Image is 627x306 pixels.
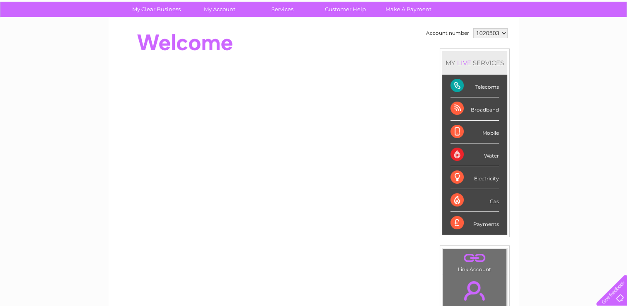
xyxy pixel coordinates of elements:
[450,121,499,143] div: Mobile
[445,276,504,305] a: .
[572,35,592,41] a: Contact
[424,26,471,40] td: Account number
[450,212,499,234] div: Payments
[555,35,567,41] a: Blog
[443,248,507,274] td: Link Account
[450,143,499,166] div: Water
[185,2,254,17] a: My Account
[450,75,499,97] div: Telecoms
[450,166,499,189] div: Electricity
[471,4,528,15] a: 0333 014 3131
[248,2,317,17] a: Services
[374,2,443,17] a: Make A Payment
[455,59,473,67] div: LIVE
[22,22,64,47] img: logo.png
[450,189,499,212] div: Gas
[450,97,499,120] div: Broadband
[118,5,510,40] div: Clear Business is a trading name of Verastar Limited (registered in [GEOGRAPHIC_DATA] No. 3667643...
[122,2,191,17] a: My Clear Business
[525,35,550,41] a: Telecoms
[502,35,520,41] a: Energy
[442,51,507,75] div: MY SERVICES
[311,2,380,17] a: Customer Help
[445,251,504,265] a: .
[481,35,497,41] a: Water
[600,35,619,41] a: Log out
